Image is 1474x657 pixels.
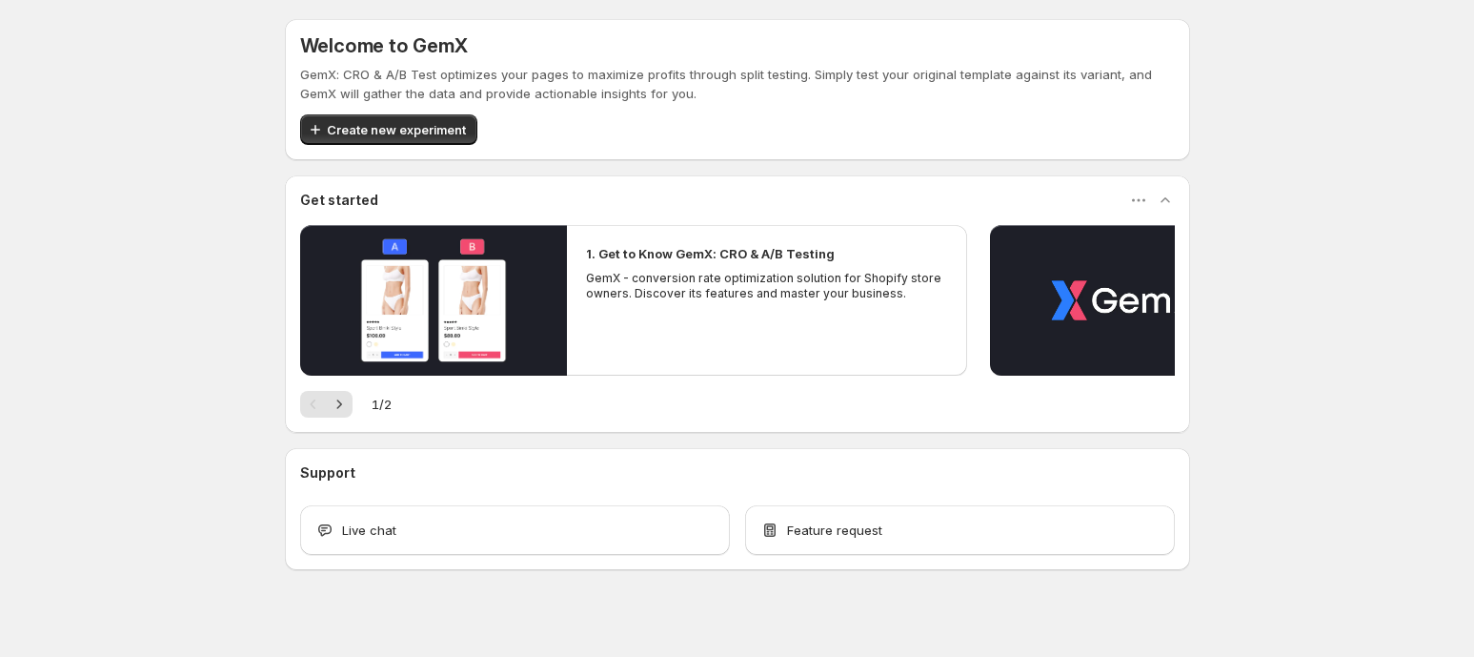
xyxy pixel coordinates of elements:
[300,391,353,418] nav: Pagination
[787,521,882,540] span: Feature request
[300,34,468,57] h5: Welcome to GemX
[300,463,355,482] h3: Support
[300,191,378,210] h3: Get started
[300,65,1175,103] p: GemX: CRO & A/B Test optimizes your pages to maximize profits through split testing. Simply test ...
[326,391,353,418] button: Next
[300,225,567,376] button: Play video
[586,271,948,301] p: GemX - conversion rate optimization solution for Shopify store owners. Discover its features and ...
[372,395,392,414] span: 1 / 2
[300,114,477,145] button: Create new experiment
[342,521,396,540] span: Live chat
[586,244,835,263] h2: 1. Get to Know GemX: CRO & A/B Testing
[990,225,1257,376] button: Play video
[327,120,466,139] span: Create new experiment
